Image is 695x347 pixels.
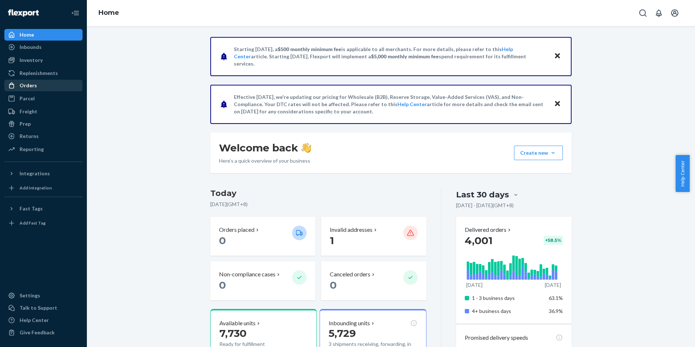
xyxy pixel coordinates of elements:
[472,308,543,315] p: 4+ business days
[466,281,483,289] p: [DATE]
[4,302,83,314] a: Talk to Support
[321,217,426,256] button: Invalid addresses 1
[667,6,682,20] button: Open account menu
[465,334,528,342] p: Promised delivery speeds
[329,327,356,339] span: 5,729
[4,130,83,142] a: Returns
[210,262,315,300] button: Non-compliance cases 0
[20,329,55,336] div: Give Feedback
[4,203,83,214] button: Fast Tags
[330,234,334,247] span: 1
[553,51,562,62] button: Close
[20,185,52,191] div: Add Integration
[210,217,315,256] button: Orders placed 0
[4,29,83,41] a: Home
[219,226,254,234] p: Orders placed
[330,279,337,291] span: 0
[4,182,83,194] a: Add Integration
[514,146,563,160] button: Create new
[20,292,40,299] div: Settings
[329,319,370,327] p: Inbounding units
[545,281,561,289] p: [DATE]
[219,234,226,247] span: 0
[456,202,514,209] p: [DATE] - [DATE] ( GMT+8 )
[20,146,44,153] div: Reporting
[4,217,83,229] a: Add Fast Tag
[278,46,341,52] span: $500 monthly minimum fee
[219,327,247,339] span: 7,730
[20,82,37,89] div: Orders
[20,170,50,177] div: Integrations
[219,270,275,279] p: Non-compliance cases
[4,314,83,326] a: Help Center
[553,99,562,109] button: Close
[234,46,547,67] p: Starting [DATE], a is applicable to all merchants. For more details, please refer to this article...
[68,6,83,20] button: Close Navigation
[330,226,372,234] p: Invalid addresses
[4,327,83,338] button: Give Feedback
[8,9,39,17] img: Flexport logo
[20,70,58,77] div: Replenishments
[20,220,46,226] div: Add Fast Tag
[4,143,83,155] a: Reporting
[397,101,427,107] a: Help Center
[465,234,493,247] span: 4,001
[544,236,563,245] div: + 58.5 %
[20,133,39,140] div: Returns
[4,80,83,91] a: Orders
[210,201,426,208] p: [DATE] ( GMT+8 )
[20,205,43,212] div: Fast Tags
[371,53,439,59] span: $5,000 monthly minimum fee
[219,319,256,327] p: Available units
[4,67,83,79] a: Replenishments
[20,108,37,115] div: Freight
[652,6,666,20] button: Open notifications
[4,168,83,179] button: Integrations
[210,188,426,199] h3: Today
[234,93,547,115] p: Effective [DATE], we're updating our pricing for Wholesale (B2B), Reserve Storage, Value-Added Se...
[20,120,31,127] div: Prep
[20,317,49,324] div: Help Center
[219,157,311,164] p: Here’s a quick overview of your business
[93,3,125,24] ol: breadcrumbs
[4,290,83,301] a: Settings
[301,143,311,153] img: hand-wave emoji
[330,270,370,279] p: Canceled orders
[20,57,43,64] div: Inventory
[219,141,311,154] h1: Welcome back
[549,308,563,314] span: 36.9%
[4,41,83,53] a: Inbounds
[20,95,35,102] div: Parcel
[675,155,690,192] button: Help Center
[456,189,509,200] div: Last 30 days
[20,304,57,312] div: Talk to Support
[219,279,226,291] span: 0
[636,6,650,20] button: Open Search Box
[4,106,83,117] a: Freight
[20,31,34,38] div: Home
[4,54,83,66] a: Inventory
[465,226,512,234] button: Delivered orders
[4,118,83,130] a: Prep
[321,262,426,300] button: Canceled orders 0
[98,9,119,17] a: Home
[549,295,563,301] span: 63.1%
[472,294,543,302] p: 1 - 3 business days
[20,43,42,51] div: Inbounds
[4,93,83,104] a: Parcel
